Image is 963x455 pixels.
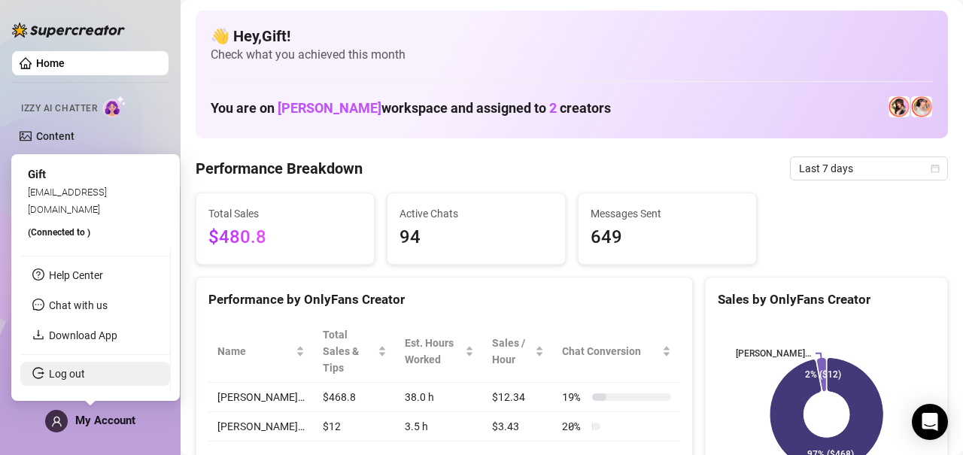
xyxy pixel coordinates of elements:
[211,26,933,47] h4: 👋 Hey, Gift !
[21,102,97,116] span: Izzy AI Chatter
[49,329,117,341] a: Download App
[483,383,553,412] td: $12.34
[208,290,680,310] div: Performance by OnlyFans Creator
[492,335,532,368] span: Sales / Hour
[36,130,74,142] a: Content
[591,205,744,222] span: Messages Sent
[549,100,557,116] span: 2
[211,100,611,117] h1: You are on workspace and assigned to creators
[28,187,107,214] span: [EMAIL_ADDRESS][DOMAIN_NAME]
[314,320,396,383] th: Total Sales & Tips
[208,383,314,412] td: [PERSON_NAME]…
[912,404,948,440] div: Open Intercom Messenger
[911,96,932,117] img: 𝖍𝖔𝖑𝖑𝖞
[32,299,44,311] span: message
[591,223,744,252] span: 649
[51,416,62,427] span: user
[217,343,293,359] span: Name
[208,320,314,383] th: Name
[28,227,90,238] span: (Connected to )
[49,299,108,311] span: Chat with us
[49,269,103,281] a: Help Center
[36,57,65,69] a: Home
[399,223,553,252] span: 94
[12,23,125,38] img: logo-BBDzfeDw.svg
[396,383,483,412] td: 38.0 h
[736,348,811,359] text: [PERSON_NAME]…
[28,168,46,181] span: Gift
[211,47,933,63] span: Check what you achieved this month
[49,368,85,380] a: Log out
[562,389,586,405] span: 19 %
[718,290,935,310] div: Sales by OnlyFans Creator
[314,383,396,412] td: $468.8
[399,205,553,222] span: Active Chats
[483,320,553,383] th: Sales / Hour
[562,343,659,359] span: Chat Conversion
[208,412,314,441] td: [PERSON_NAME]…
[889,96,910,117] img: Holly
[208,223,362,252] span: $480.8
[208,205,362,222] span: Total Sales
[553,320,680,383] th: Chat Conversion
[405,335,462,368] div: Est. Hours Worked
[396,412,483,441] td: 3.5 h
[75,414,135,427] span: My Account
[799,157,939,180] span: Last 7 days
[20,362,170,386] li: Log out
[483,412,553,441] td: $3.43
[314,412,396,441] td: $12
[931,164,940,173] span: calendar
[562,418,586,435] span: 20 %
[323,326,375,376] span: Total Sales & Tips
[103,96,126,117] img: AI Chatter
[278,100,381,116] span: [PERSON_NAME]
[196,158,363,179] h4: Performance Breakdown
